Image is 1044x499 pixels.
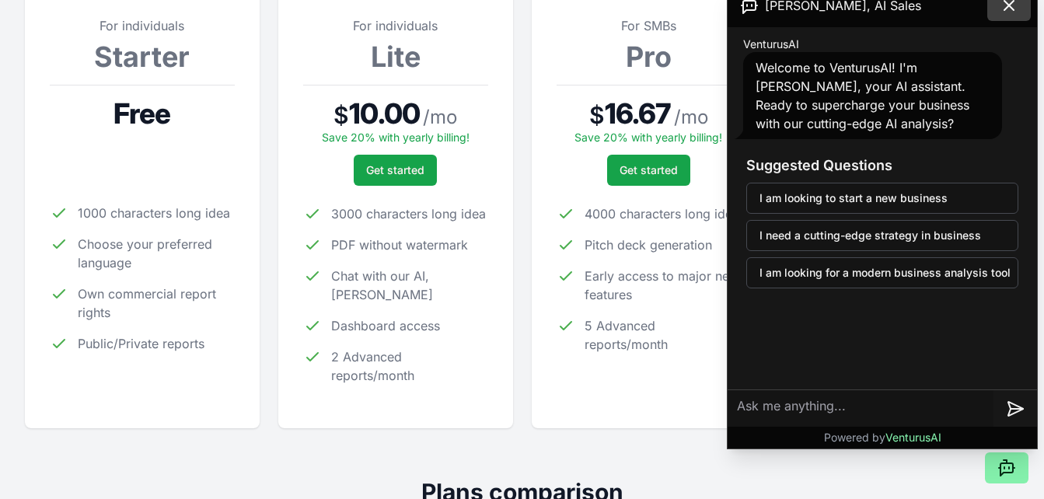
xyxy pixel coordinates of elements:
[607,155,690,186] button: Get started
[331,316,440,335] span: Dashboard access
[557,41,742,72] h3: Pro
[557,16,742,35] p: For SMBs
[746,257,1018,288] button: I am looking for a modern business analysis tool
[605,98,672,129] span: 16.67
[78,284,235,322] span: Own commercial report rights
[423,105,457,130] span: / mo
[113,98,170,129] span: Free
[824,430,941,445] p: Powered by
[333,101,349,129] span: $
[674,105,708,130] span: / mo
[303,41,488,72] h3: Lite
[620,162,678,178] span: Get started
[50,16,235,35] p: For individuals
[743,37,799,52] span: VenturusAI
[303,16,488,35] p: For individuals
[574,131,722,144] span: Save 20% with yearly billing!
[366,162,424,178] span: Get started
[331,236,468,254] span: PDF without watermark
[349,98,420,129] span: 10.00
[50,41,235,72] h3: Starter
[78,334,204,353] span: Public/Private reports
[585,236,712,254] span: Pitch deck generation
[585,204,739,223] span: 4000 characters long idea
[331,267,488,304] span: Chat with our AI, [PERSON_NAME]
[746,220,1018,251] button: I need a cutting-edge strategy in business
[746,155,1018,176] h3: Suggested Questions
[585,316,742,354] span: 5 Advanced reports/month
[746,183,1018,214] button: I am looking to start a new business
[78,204,230,222] span: 1000 characters long idea
[331,347,488,385] span: 2 Advanced reports/month
[354,155,437,186] button: Get started
[78,235,235,272] span: Choose your preferred language
[331,204,486,223] span: 3000 characters long idea
[589,101,605,129] span: $
[322,131,470,144] span: Save 20% with yearly billing!
[585,267,742,304] span: Early access to major new features
[756,60,969,131] span: Welcome to VenturusAI! I'm [PERSON_NAME], your AI assistant. Ready to supercharge your business w...
[885,431,941,444] span: VenturusAI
